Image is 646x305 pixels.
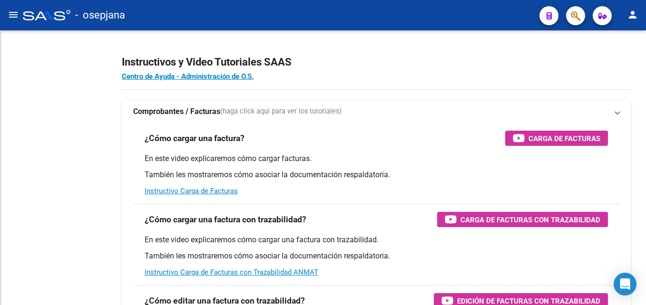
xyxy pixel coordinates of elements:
h2: Instructivos y Video Tutoriales SAAS [122,53,631,71]
strong: Comprobantes / Facturas [133,106,220,117]
p: En este video explicaremos cómo cargar una factura con trazabilidad. [145,235,608,245]
h3: ¿Cómo cargar una factura? [145,132,245,145]
span: - osepjana [75,5,125,26]
mat-icon: person [627,9,638,20]
a: Instructivo Carga de Facturas [145,187,238,195]
mat-expansion-panel-header: Comprobantes / Facturas(haga click aquí para ver los tutoriales) [122,100,631,123]
button: Carga de Facturas con Trazabilidad [437,212,608,227]
button: Carga de Facturas [505,131,608,146]
a: Centro de Ayuda - Administración de O.S. [122,72,254,81]
span: Carga de Facturas [529,133,600,144]
mat-icon: menu [8,9,19,20]
h3: ¿Cómo cargar una factura con trazabilidad? [145,213,306,226]
span: (haga click aquí para ver los tutoriales) [220,106,342,117]
p: También les mostraremos cómo asociar la documentación respaldatoria. [145,170,608,180]
p: También les mostraremos cómo asociar la documentación respaldatoria. [145,251,608,261]
a: Instructivo Carga de Facturas con Trazabilidad ANMAT [145,268,318,276]
div: Open Intercom Messenger [614,273,636,295]
p: En este video explicaremos cómo cargar facturas. [145,153,608,164]
span: Carga de Facturas con Trazabilidad [460,214,600,226]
